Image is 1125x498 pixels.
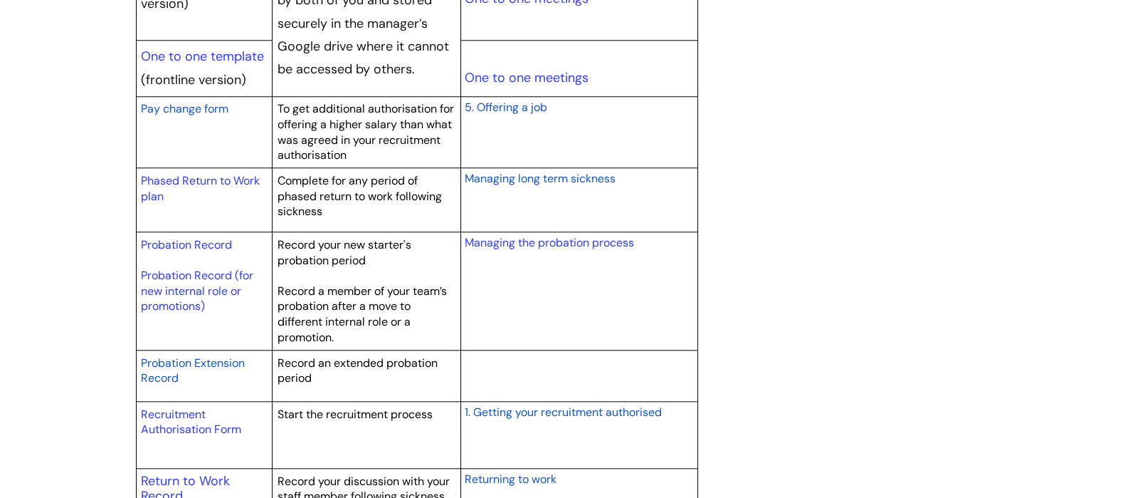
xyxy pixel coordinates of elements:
a: Probation Record (for new internal role or promotions) [141,268,253,313]
span: Record a member of your team’s probation after a move to different internal role or a promotion. [278,284,447,345]
a: Pay change form [141,100,228,117]
span: 1. Getting your recruitment authorised [464,405,661,420]
span: Managing long term sickness [464,171,615,186]
span: Pay change form [141,101,228,116]
a: Managing the probation process [464,235,633,250]
span: Returning to work [464,472,556,487]
a: Recruitment Authorisation Form [141,407,241,437]
a: Phased Return to Work plan [141,173,260,204]
span: Record an extended probation period [278,356,438,386]
span: Record your new starter's probation period [278,237,411,268]
a: One to one template [141,48,264,65]
span: 5. Offering a job [464,100,546,115]
a: Returning to work [464,470,556,487]
a: 1. Getting your recruitment authorised [464,403,661,420]
span: Probation Extension Record [141,356,245,386]
a: One to one meetings [464,69,588,86]
a: Probation Extension Record [141,354,245,387]
a: Managing long term sickness [464,170,615,187]
a: 5. Offering a job [464,98,546,115]
td: (frontline version) [136,40,273,96]
span: Start the recruitment process [278,407,433,422]
span: To get additional authorisation for offering a higher salary than what was agreed in your recruit... [278,101,454,162]
a: Probation Record [141,237,232,252]
span: Complete for any period of phased return to work following sickness [278,173,442,219]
